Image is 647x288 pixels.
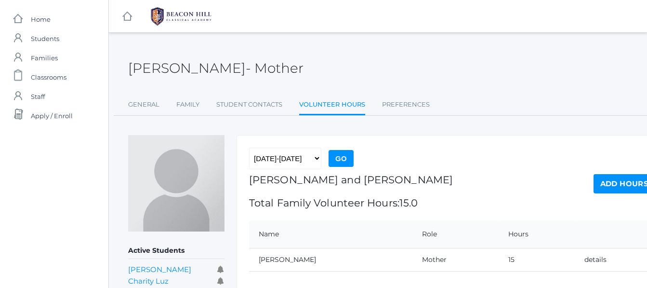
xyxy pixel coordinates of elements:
[584,255,607,264] a: details
[176,95,199,114] a: Family
[412,220,499,248] th: Role
[217,277,224,285] i: Receives communications for this student
[329,150,354,167] input: Go
[31,87,45,106] span: Staff
[31,68,66,87] span: Classrooms
[216,95,282,114] a: Student Contacts
[128,135,224,232] img: Angella Luz
[128,276,169,286] a: Charity Luz
[382,95,430,114] a: Preferences
[399,197,418,209] span: 15.0
[31,10,51,29] span: Home
[412,248,499,272] td: Mother
[249,197,453,208] h1: Total Family Volunteer Hours:
[31,106,73,125] span: Apply / Enroll
[128,95,159,114] a: General
[249,174,453,185] h1: [PERSON_NAME] and [PERSON_NAME]
[128,265,191,274] a: [PERSON_NAME]
[128,61,304,76] h2: [PERSON_NAME]
[249,220,412,248] th: Name
[145,4,217,28] img: 1_BHCALogos-05.png
[128,243,224,259] h5: Active Students
[217,266,224,273] i: Receives communications for this student
[31,48,58,68] span: Families
[31,29,59,48] span: Students
[249,248,412,272] td: [PERSON_NAME]
[499,248,575,272] td: 15
[246,60,304,76] span: - Mother
[499,220,575,248] th: Hours
[299,95,365,116] a: Volunteer Hours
